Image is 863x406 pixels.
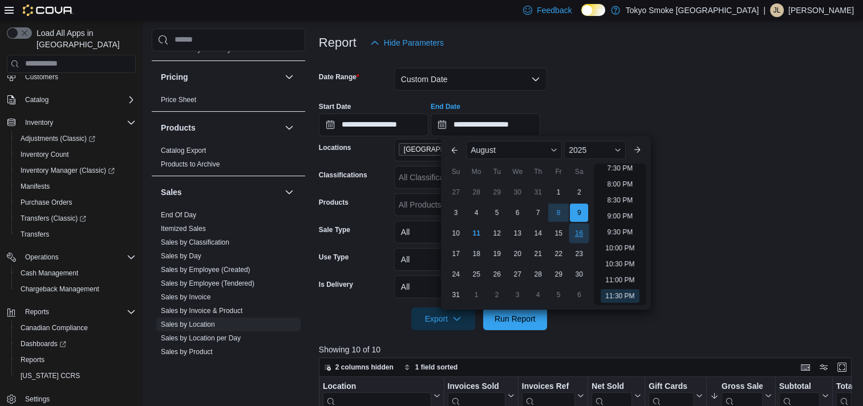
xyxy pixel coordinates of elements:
label: Is Delivery [319,280,353,289]
div: Products [152,144,305,176]
ul: Time [594,164,646,305]
a: [US_STATE] CCRS [16,369,84,383]
button: Catalog [2,92,140,108]
h3: Products [161,122,196,133]
div: day-4 [467,204,485,222]
button: Reports [21,305,54,319]
h3: Pricing [161,71,188,83]
span: Sales by Invoice [161,293,210,302]
button: Transfers [11,226,140,242]
span: Catalog Export [161,146,206,155]
button: Inventory Count [11,147,140,163]
span: Sales by Product [161,347,213,356]
div: day-5 [488,204,506,222]
span: Adjustments (Classic) [16,132,136,145]
label: Use Type [319,253,349,262]
div: day-24 [447,265,465,283]
div: Pricing [152,93,305,111]
span: Manifests [21,182,50,191]
a: Sales by Invoice [161,293,210,301]
a: Adjustments (Classic) [16,132,100,145]
span: Dark Mode [581,16,582,17]
div: Location [323,381,431,392]
label: Locations [319,143,351,152]
span: Reports [25,307,49,316]
li: 9:00 PM [603,209,638,223]
a: Customers [21,70,63,84]
span: 2025 [569,145,586,155]
button: All [394,248,547,271]
div: day-19 [488,245,506,263]
span: Inventory Count [21,150,69,159]
div: day-1 [467,286,485,304]
button: Cash Management [11,265,140,281]
button: Hide Parameters [366,31,448,54]
div: day-20 [508,245,526,263]
span: Transfers [16,228,136,241]
div: Th [529,163,547,181]
div: day-16 [569,223,589,243]
span: Reports [21,305,136,319]
a: Dashboards [11,336,140,352]
span: Transfers (Classic) [21,214,86,223]
p: Showing 10 of 10 [319,344,857,355]
div: day-3 [447,204,465,222]
button: Reports [11,352,140,368]
div: day-14 [529,224,547,242]
button: Chargeback Management [11,281,140,297]
span: Washington CCRS [16,369,136,383]
span: Manitoba [399,143,489,156]
a: Catalog Export [161,147,206,155]
span: Canadian Compliance [21,323,88,332]
div: day-5 [549,286,568,304]
div: day-10 [447,224,465,242]
button: Operations [21,250,63,264]
a: Inventory Manager (Classic) [11,163,140,178]
span: Inventory [25,118,53,127]
button: Enter fullscreen [835,360,849,374]
a: Sales by Employee (Created) [161,266,250,274]
span: Sales by Location per Day [161,334,241,343]
div: day-2 [570,183,588,201]
a: Inventory Manager (Classic) [16,164,119,177]
span: Sales by Day [161,251,201,261]
button: 1 field sorted [399,360,463,374]
button: Next month [628,141,646,159]
span: Reports [16,353,136,367]
div: day-12 [488,224,506,242]
a: Chargeback Management [16,282,104,296]
div: day-17 [447,245,465,263]
div: day-6 [508,204,526,222]
a: Products to Archive [161,160,220,168]
label: End Date [431,102,460,111]
div: day-25 [467,265,485,283]
div: day-28 [467,183,485,201]
span: Dashboards [21,339,66,348]
div: day-15 [549,224,568,242]
a: Cash Management [16,266,83,280]
button: All [394,275,547,298]
div: day-30 [508,183,526,201]
div: day-23 [570,245,588,263]
div: day-2 [488,286,506,304]
span: Inventory Manager (Classic) [21,166,115,175]
button: Run Report [483,307,547,330]
span: Inventory Manager (Classic) [16,164,136,177]
label: Products [319,198,349,207]
span: Sales by Employee (Tendered) [161,279,254,288]
button: Customers [2,68,140,85]
div: Invoices Sold [447,381,505,392]
button: Reports [2,304,140,320]
li: 11:00 PM [601,273,639,287]
li: 9:30 PM [603,225,638,239]
p: [PERSON_NAME] [788,3,854,17]
label: Sale Type [319,225,350,234]
a: End Of Day [161,211,196,219]
span: Inventory Count [16,148,136,161]
button: Inventory [2,115,140,131]
span: Transfers [21,230,49,239]
span: Hide Parameters [384,37,444,48]
input: Press the down key to open a popover containing a calendar. [319,113,428,136]
a: Sales by Invoice & Product [161,307,242,315]
h3: Report [319,36,356,50]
